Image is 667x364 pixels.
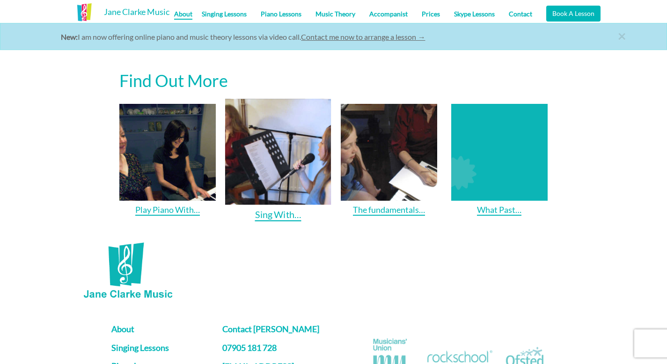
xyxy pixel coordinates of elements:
a: Sing With… [225,99,331,222]
img: Music Lessons Kent [67,3,104,28]
a: What Past… [451,104,548,215]
img: carousel-spacer-sq.gif [341,104,437,200]
img: carousel-spacer-sq.gif [119,104,216,200]
a: Music Theory [308,2,362,26]
a: Contact me now to arrange a lesson → [301,32,425,41]
a: About [174,2,192,20]
a: Skype Lessons [447,2,502,26]
img: carousel-spacer-sq.gif [451,104,548,200]
a: close [618,29,651,52]
img: carousel-spacer-sq.gif [225,99,331,205]
a: Singing Lessons [195,2,254,26]
a: 07905 181 728 [222,342,277,353]
a: About [111,325,209,334]
a: Prices [415,2,447,26]
a: Singing Lessons [111,343,209,353]
a: Contact [502,2,539,26]
strong: New: [61,32,78,41]
a: Accompanist [362,2,415,26]
a: The fundamentals… [341,104,437,215]
a: Play Piano With… [119,104,216,215]
a: Book A Lesson [546,6,601,22]
a: Piano Lessons [254,2,308,26]
h2: Find Out More [112,72,555,90]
